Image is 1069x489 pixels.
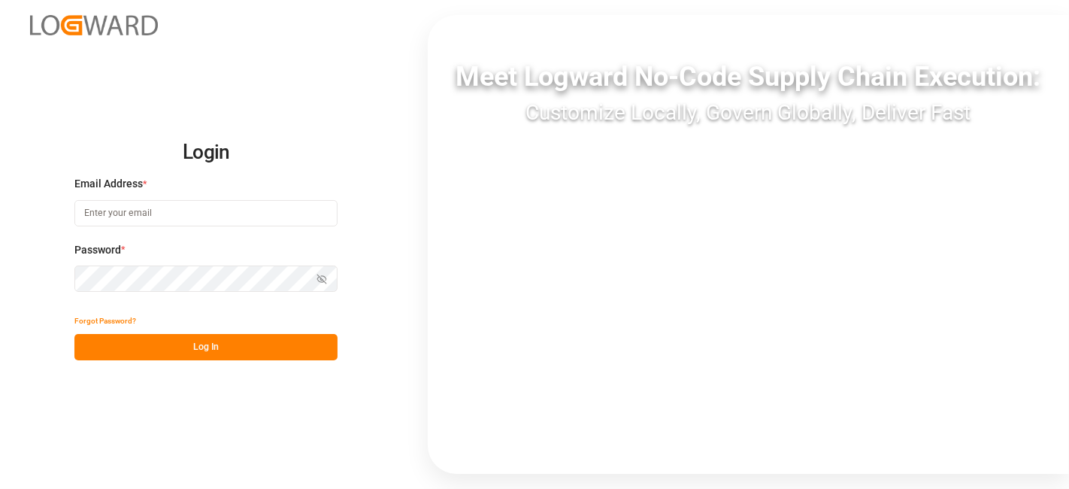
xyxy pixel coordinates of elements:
div: Meet Logward No-Code Supply Chain Execution: [428,56,1069,97]
button: Forgot Password? [74,308,136,334]
input: Enter your email [74,200,338,226]
h2: Login [74,129,338,177]
span: Password [74,242,121,258]
div: Customize Locally, Govern Globally, Deliver Fast [428,97,1069,129]
span: Email Address [74,176,143,192]
button: Log In [74,334,338,360]
img: Logward_new_orange.png [30,15,158,35]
